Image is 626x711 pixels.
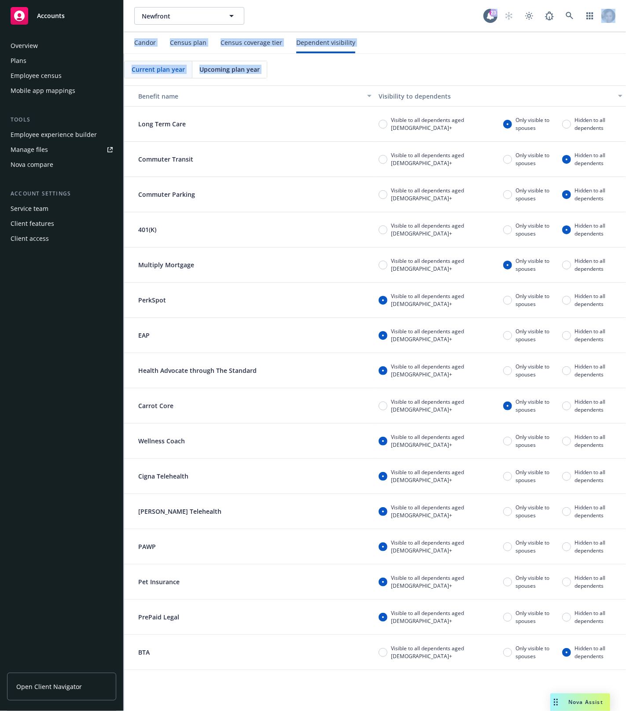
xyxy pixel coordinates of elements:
span: Only visible to spouses [516,468,559,483]
input: Only visible to spouses [503,366,512,375]
span: Open Client Navigator [16,682,82,691]
input: Only visible to spouses [503,155,512,164]
span: Visible to all dependents aged [DEMOGRAPHIC_DATA]+ [391,222,500,237]
input: Only visible to spouses [503,437,512,446]
div: Candor [134,39,156,46]
p: Wellness Coach [128,436,195,446]
input: Visible to all dependents aged [DEMOGRAPHIC_DATA]+ [379,331,387,340]
input: Only visible to spouses [503,507,512,516]
input: Only visible to spouses [503,190,512,199]
input: Hidden to all dependents [562,402,571,410]
span: Only visible to spouses [516,222,559,237]
div: Plans [11,54,26,68]
span: Only visible to spouses [516,574,559,589]
input: Visible to all dependents aged [DEMOGRAPHIC_DATA]+ [379,437,387,446]
input: Visible to all dependents aged [DEMOGRAPHIC_DATA]+ [379,225,387,234]
button: Newfront [134,7,244,25]
input: Hidden to all dependents [562,366,571,375]
div: Employee census [11,69,62,83]
input: Hidden to all dependents [562,578,571,586]
input: Hidden to all dependents [562,225,571,234]
div: Drag to move [550,693,561,711]
input: Only visible to spouses [503,648,512,657]
input: Only visible to spouses [503,578,512,586]
input: Hidden to all dependents [562,648,571,657]
span: Visible to all dependents aged [DEMOGRAPHIC_DATA]+ [391,645,500,659]
input: Visible to all dependents aged [DEMOGRAPHIC_DATA]+ [379,120,387,129]
a: Service team [7,202,116,216]
button: Visibility to dependents [375,85,626,107]
span: Visible to all dependents aged [DEMOGRAPHIC_DATA]+ [391,468,500,483]
input: Only visible to spouses [503,542,512,551]
input: Only visible to spouses [503,225,512,234]
span: Hidden to all dependents [574,222,622,237]
a: Overview [7,39,116,53]
span: Hidden to all dependents [574,574,622,589]
span: Visible to all dependents aged [DEMOGRAPHIC_DATA]+ [391,328,500,343]
span: Hidden to all dependents [574,187,622,202]
a: Search [561,7,578,25]
span: Only visible to spouses [516,609,559,624]
span: Only visible to spouses [516,151,559,166]
input: Hidden to all dependents [562,120,571,129]
span: Hidden to all dependents [574,328,622,343]
input: Visible to all dependents aged [DEMOGRAPHIC_DATA]+ [379,542,387,551]
input: Only visible to spouses [503,613,512,622]
input: Hidden to all dependents [562,261,571,269]
input: Visible to all dependents aged [DEMOGRAPHIC_DATA]+ [379,190,387,199]
span: Only visible to spouses [516,363,559,378]
input: Hidden to all dependents [562,331,571,340]
input: Hidden to all dependents [562,190,571,199]
span: Nova Assist [568,698,603,706]
div: Client access [11,232,49,246]
p: 401(K) [128,225,167,234]
p: Cigna Telehealth [128,472,199,481]
span: Hidden to all dependents [574,151,622,166]
span: Only visible to spouses [516,116,559,131]
p: BTA [128,648,160,657]
div: Census plan [170,39,206,46]
div: Service team [11,202,48,216]
a: Start snowing [500,7,518,25]
input: Only visible to spouses [503,402,512,410]
input: Visible to all dependents aged [DEMOGRAPHIC_DATA]+ [379,155,387,164]
p: Carrot Core [128,401,184,410]
input: Hidden to all dependents [562,472,571,481]
span: Visible to all dependents aged [DEMOGRAPHIC_DATA]+ [391,398,500,413]
span: Hidden to all dependents [574,398,622,413]
div: Toggle SortBy [128,92,362,101]
a: Plans [7,54,116,68]
div: Account settings [7,189,116,198]
input: Visible to all dependents aged [DEMOGRAPHIC_DATA]+ [379,402,387,410]
input: Hidden to all dependents [562,613,571,622]
a: Nova compare [7,158,116,172]
span: Only visible to spouses [516,292,559,307]
a: Manage files [7,143,116,157]
a: Toggle theme [520,7,538,25]
input: Visible to all dependents aged [DEMOGRAPHIC_DATA]+ [379,261,387,269]
span: Hidden to all dependents [574,257,622,272]
img: photo [601,9,615,23]
div: Employee experience builder [11,128,97,142]
span: Visible to all dependents aged [DEMOGRAPHIC_DATA]+ [391,187,500,202]
span: Visible to all dependents aged [DEMOGRAPHIC_DATA]+ [391,609,500,624]
p: PrePaid Legal [128,612,190,622]
a: Employee experience builder [7,128,116,142]
p: Multiply Mortgage [128,260,205,269]
input: Hidden to all dependents [562,507,571,516]
input: Only visible to spouses [503,472,512,481]
input: Hidden to all dependents [562,296,571,305]
a: Switch app [581,7,599,25]
input: Only visible to spouses [503,331,512,340]
div: 23 [490,9,497,17]
span: Upcoming plan year [199,65,260,74]
p: Health Advocate through The Standard [128,366,267,375]
span: Hidden to all dependents [574,609,622,624]
div: Nova compare [11,158,53,172]
p: PAWP [128,542,166,551]
span: Hidden to all dependents [574,504,622,519]
span: Only visible to spouses [516,539,559,554]
span: Hidden to all dependents [574,645,622,659]
span: Visible to all dependents aged [DEMOGRAPHIC_DATA]+ [391,151,500,166]
div: Manage files [11,143,48,157]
